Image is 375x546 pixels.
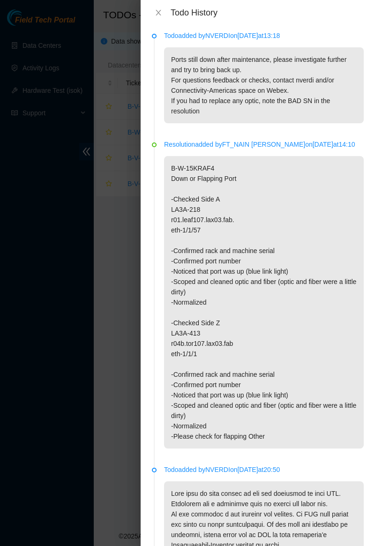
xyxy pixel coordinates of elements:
[164,464,364,475] p: Todo added by NVERDI on [DATE] at 20:50
[152,8,165,17] button: Close
[164,47,364,123] p: Ports still down after maintenance, please investigate further and try to bring back up. For ques...
[155,9,162,16] span: close
[164,139,364,150] p: Resolution added by FT_NAIN [PERSON_NAME] on [DATE] at 14:10
[164,30,364,41] p: Todo added by NVERDI on [DATE] at 13:18
[164,156,364,449] p: B-W-15KRAF4 Down or Flapping Port -Checked Side A LA3A-218 r01.leaf107.lax03.fab. eth-1/1/57 -Con...
[171,7,364,18] div: Todo History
